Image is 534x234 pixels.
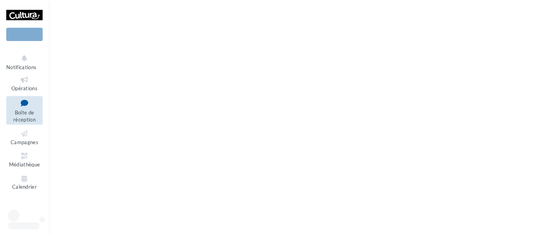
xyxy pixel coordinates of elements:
span: Calendrier [12,184,37,190]
a: Boîte de réception [6,96,43,125]
a: Campagnes [6,128,43,147]
a: Médiathèque [6,150,43,169]
div: Nouvelle campagne [6,28,43,41]
a: Calendrier [6,173,43,192]
a: Opérations [6,74,43,93]
span: Boîte de réception [13,109,36,123]
span: Opérations [11,85,38,91]
span: Médiathèque [9,161,40,168]
span: Notifications [6,64,36,70]
span: Campagnes [11,139,38,145]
